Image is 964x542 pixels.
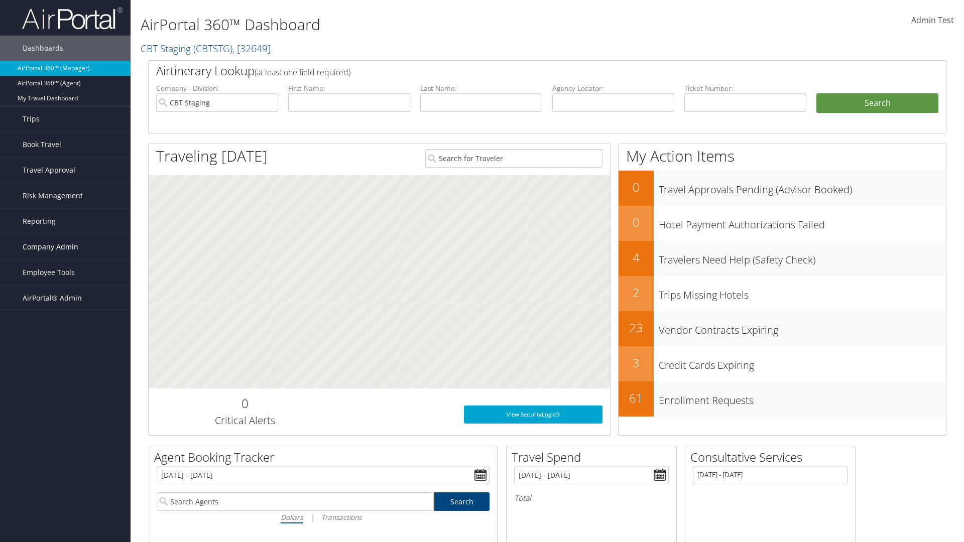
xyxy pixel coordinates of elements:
[23,36,63,61] span: Dashboards
[816,93,938,113] button: Search
[255,67,350,78] span: (at least one field required)
[552,83,674,93] label: Agency Locator:
[619,214,654,231] h2: 0
[23,158,75,183] span: Travel Approval
[619,206,946,241] a: 0Hotel Payment Authorizations Failed
[23,234,78,259] span: Company Admin
[156,395,333,412] h2: 0
[232,42,271,55] span: , [ 32649 ]
[619,241,946,276] a: 4Travelers Need Help (Safety Check)
[619,354,654,371] h2: 3
[23,209,56,234] span: Reporting
[619,311,946,346] a: 23Vendor Contracts Expiring
[23,106,40,131] span: Trips
[156,414,333,428] h3: Critical Alerts
[141,42,271,55] a: CBT Staging
[659,318,946,337] h3: Vendor Contracts Expiring
[659,248,946,267] h3: Travelers Need Help (Safety Check)
[281,512,303,522] i: Dollars
[434,492,490,511] a: Search
[420,83,542,93] label: Last Name:
[659,283,946,302] h3: Trips Missing Hotels
[690,449,855,466] h2: Consultative Services
[156,146,268,167] h1: Traveling [DATE]
[193,42,232,55] span: ( CBTSTG )
[619,319,654,336] h2: 23
[23,260,75,285] span: Employee Tools
[619,276,946,311] a: 2Trips Missing Hotels
[157,511,490,523] div: |
[659,353,946,372] h3: Credit Cards Expiring
[619,284,654,301] h2: 2
[619,249,654,266] h2: 4
[659,213,946,232] h3: Hotel Payment Authorizations Failed
[22,7,123,30] img: airportal-logo.png
[512,449,676,466] h2: Travel Spend
[619,171,946,206] a: 0Travel Approvals Pending (Advisor Booked)
[619,346,946,381] a: 3Credit Cards Expiring
[619,179,654,196] h2: 0
[911,5,954,36] a: Admin Test
[619,389,654,406] h2: 61
[659,388,946,408] h3: Enrollment Requests
[157,492,434,511] input: Search Agents
[514,492,669,503] h6: Total
[425,149,602,168] input: Search for Traveler
[156,83,278,93] label: Company - Division:
[619,381,946,417] a: 61Enrollment Requests
[684,83,806,93] label: Ticket Number:
[464,405,602,424] a: View SecurityLogic®
[154,449,497,466] h2: Agent Booking Tracker
[288,83,410,93] label: First Name:
[321,512,361,522] i: Transactions
[23,132,61,157] span: Book Travel
[619,146,946,167] h1: My Action Items
[23,286,82,311] span: AirPortal® Admin
[911,15,954,26] span: Admin Test
[156,62,872,79] h2: Airtinerary Lookup
[23,183,83,208] span: Risk Management
[659,178,946,197] h3: Travel Approvals Pending (Advisor Booked)
[141,14,683,35] h1: AirPortal 360™ Dashboard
